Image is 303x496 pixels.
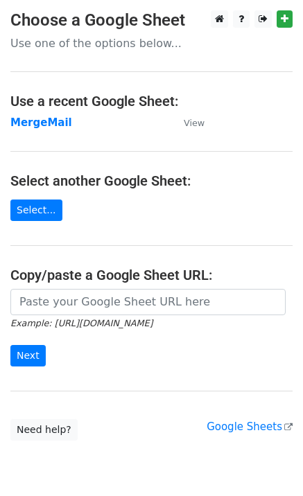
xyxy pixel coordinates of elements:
a: View [170,116,205,129]
input: Paste your Google Sheet URL here [10,289,286,315]
h4: Copy/paste a Google Sheet URL: [10,267,293,283]
p: Use one of the options below... [10,36,293,51]
h3: Choose a Google Sheet [10,10,293,30]
small: Example: [URL][DOMAIN_NAME] [10,318,153,328]
a: MergeMail [10,116,72,129]
h4: Use a recent Google Sheet: [10,93,293,109]
a: Need help? [10,419,78,441]
small: View [184,118,205,128]
a: Google Sheets [207,420,293,433]
h4: Select another Google Sheet: [10,172,293,189]
input: Next [10,345,46,366]
a: Select... [10,200,62,221]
